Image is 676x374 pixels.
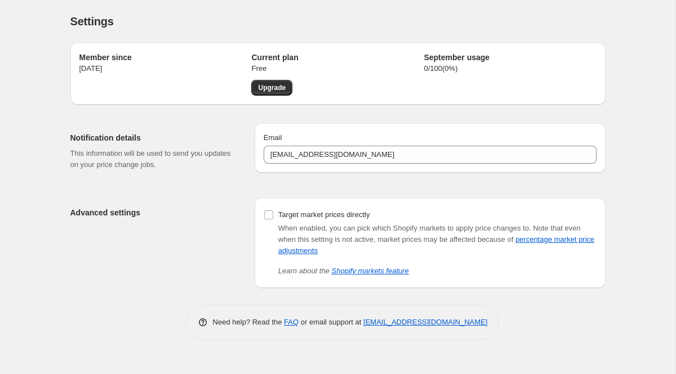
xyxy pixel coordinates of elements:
[258,83,286,92] span: Upgrade
[251,80,292,96] a: Upgrade
[424,52,596,63] h2: September usage
[332,267,409,275] a: Shopify markets feature
[278,224,594,255] span: Note that even when this setting is not active, market prices may be affected because of
[213,318,284,326] span: Need help? Read the
[363,318,487,326] a: [EMAIL_ADDRESS][DOMAIN_NAME]
[284,318,299,326] a: FAQ
[299,318,363,326] span: or email support at
[278,267,409,275] i: Learn about the
[278,210,370,219] span: Target market prices directly
[70,15,114,28] span: Settings
[70,148,237,170] p: This information will be used to send you updates on your price change jobs.
[70,132,237,143] h2: Notification details
[251,52,424,63] h2: Current plan
[278,224,531,232] span: When enabled, you can pick which Shopify markets to apply price changes to.
[251,63,424,74] p: Free
[79,52,252,63] h2: Member since
[79,63,252,74] p: [DATE]
[264,133,282,142] span: Email
[70,207,237,218] h2: Advanced settings
[424,63,596,74] p: 0 / 100 ( 0 %)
